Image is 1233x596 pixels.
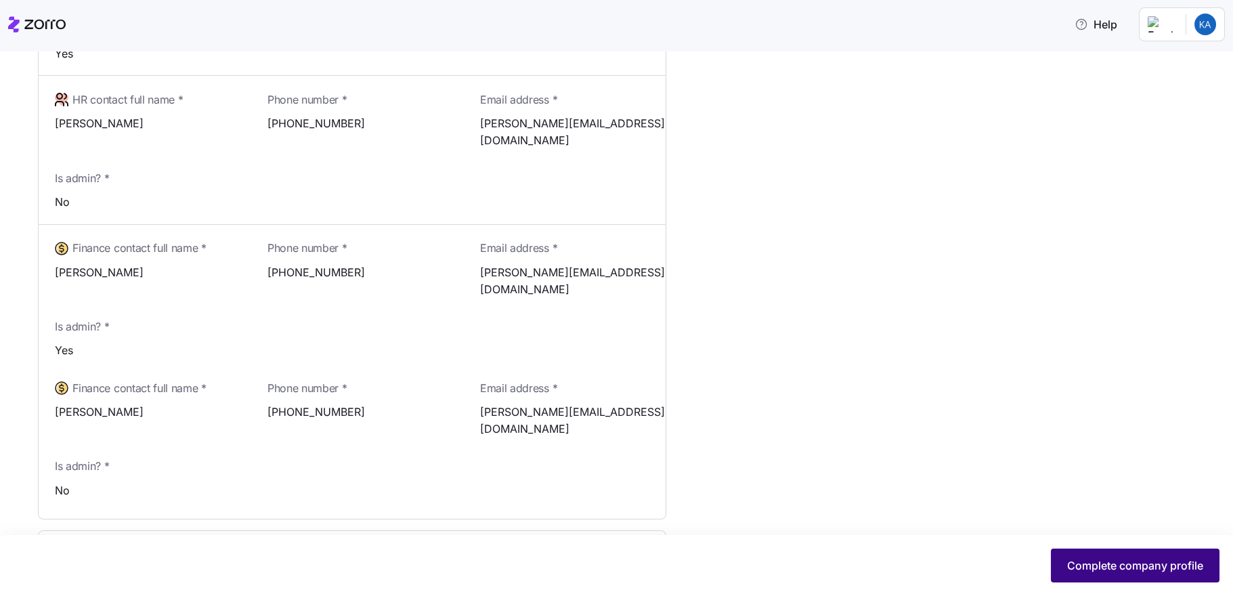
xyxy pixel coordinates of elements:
[55,170,110,187] span: Is admin? *
[1075,16,1117,33] span: Help
[267,380,347,397] span: Phone number *
[55,45,666,62] span: Yes
[1067,557,1203,574] span: Complete company profile
[267,240,347,257] span: Phone number *
[55,318,110,335] span: Is admin? *
[480,115,666,149] span: [PERSON_NAME][EMAIL_ADDRESS][DOMAIN_NAME]
[1051,549,1219,582] button: Complete company profile
[1148,16,1175,33] img: Employer logo
[72,240,206,257] span: Finance contact full name *
[267,115,453,132] span: [PHONE_NUMBER]
[480,240,557,257] span: Email address *
[72,380,206,397] span: Finance contact full name *
[55,194,666,211] span: No
[1194,14,1216,35] img: 127bd6f3281f7017c0d5d6aadb73840c
[480,264,666,298] span: [PERSON_NAME][EMAIL_ADDRESS][DOMAIN_NAME]
[55,342,666,359] span: Yes
[480,380,557,397] span: Email address *
[72,91,183,108] span: HR contact full name *
[55,264,240,281] span: [PERSON_NAME]
[267,264,453,281] span: [PHONE_NUMBER]
[1064,11,1128,38] button: Help
[55,404,240,421] span: [PERSON_NAME]
[55,458,110,475] span: Is admin? *
[55,482,666,499] span: No
[267,404,453,421] span: [PHONE_NUMBER]
[55,115,240,132] span: [PERSON_NAME]
[267,91,347,108] span: Phone number *
[480,91,557,108] span: Email address *
[480,404,666,438] span: [PERSON_NAME][EMAIL_ADDRESS][DOMAIN_NAME]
